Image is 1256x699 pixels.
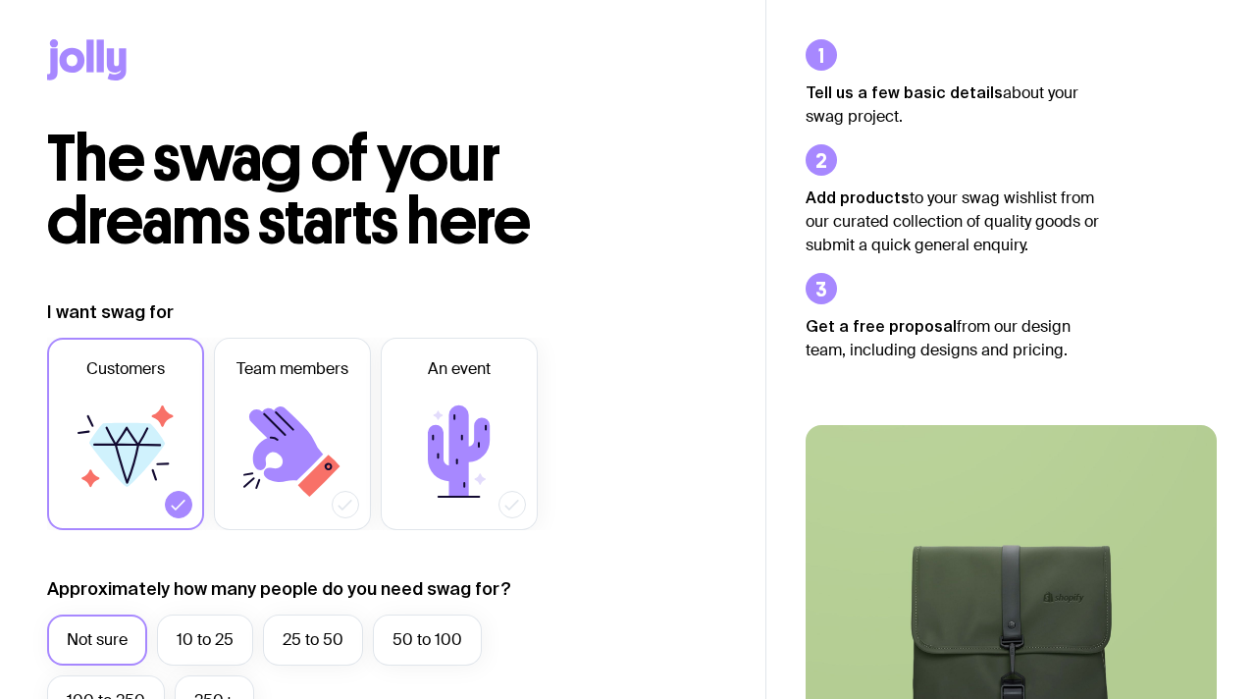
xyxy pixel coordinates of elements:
p: to your swag wishlist from our curated collection of quality goods or submit a quick general enqu... [806,186,1100,257]
span: Team members [236,357,348,381]
label: 50 to 100 [373,615,482,666]
strong: Get a free proposal [806,317,957,335]
strong: Tell us a few basic details [806,83,1003,101]
label: 25 to 50 [263,615,363,666]
span: The swag of your dreams starts here [47,120,531,260]
span: An event [428,357,491,381]
span: Customers [86,357,165,381]
label: 10 to 25 [157,615,253,666]
p: about your swag project. [806,81,1100,129]
label: Not sure [47,615,147,666]
label: Approximately how many people do you need swag for? [47,577,511,601]
label: I want swag for [47,300,174,324]
strong: Add products [806,188,910,206]
p: from our design team, including designs and pricing. [806,314,1100,362]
